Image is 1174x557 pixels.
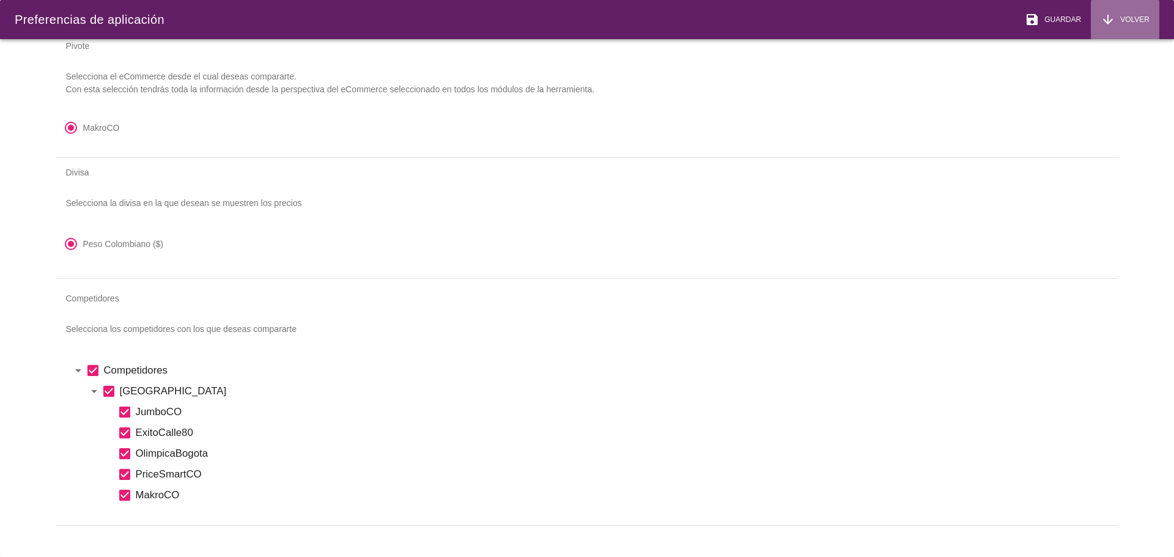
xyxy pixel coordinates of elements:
[56,187,1118,219] p: Selecciona la divisa en la que desean se muestren los precios
[136,446,1104,461] label: OlimpicaBogota
[120,383,1104,399] label: [GEOGRAPHIC_DATA]
[83,238,164,250] label: Peso Colombiano ($)
[56,313,1118,345] p: Selecciona los competidores con los que deseas compararte
[136,404,1104,419] label: JumboCO
[136,425,1104,440] label: ExitoCalle80
[83,122,120,134] label: MakroCO
[1101,12,1115,27] i: arrow_downward
[56,61,1118,106] p: Selecciona el eCommerce desde el cual deseas compararte. Con esta selección tendrás toda la infor...
[56,31,1118,61] div: Pivote
[136,487,1104,503] label: MakroCO
[56,284,1118,313] div: Competidores
[86,363,100,378] i: check_box
[117,405,132,419] i: check_box
[71,363,86,378] i: arrow_drop_down
[1115,14,1150,25] span: Volver
[117,446,132,461] i: check_box
[1039,14,1081,25] span: Guardar
[56,158,1118,187] div: Divisa
[136,467,1104,482] label: PriceSmartCO
[117,426,132,440] i: check_box
[104,363,1104,378] label: Competidores
[117,488,132,503] i: check_box
[1025,12,1039,27] i: save
[15,10,164,29] div: Preferencias de aplicación
[102,384,116,399] i: check_box
[87,384,102,399] i: arrow_drop_down
[117,467,132,482] i: check_box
